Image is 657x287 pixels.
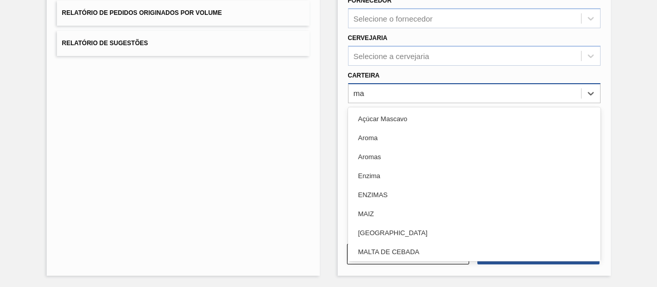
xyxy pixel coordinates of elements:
button: Relatório de Sugestões [57,31,310,56]
div: Aroma [348,128,601,147]
div: Selecione o fornecedor [354,14,433,23]
div: Selecione a cervejaria [354,51,430,60]
label: Cervejaria [348,34,388,42]
span: Relatório de Sugestões [62,40,148,47]
button: Limpar [347,244,469,264]
button: Relatório de Pedidos Originados por Volume [57,1,310,26]
span: Relatório de Pedidos Originados por Volume [62,9,222,16]
div: Enzima [348,166,601,185]
div: [GEOGRAPHIC_DATA] [348,223,601,242]
div: ENZIMAS [348,185,601,204]
div: Açúcar Mascavo [348,109,601,128]
div: Aromas [348,147,601,166]
label: Carteira [348,72,380,79]
div: MAIZ [348,204,601,223]
div: MALTA DE CEBADA [348,242,601,261]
